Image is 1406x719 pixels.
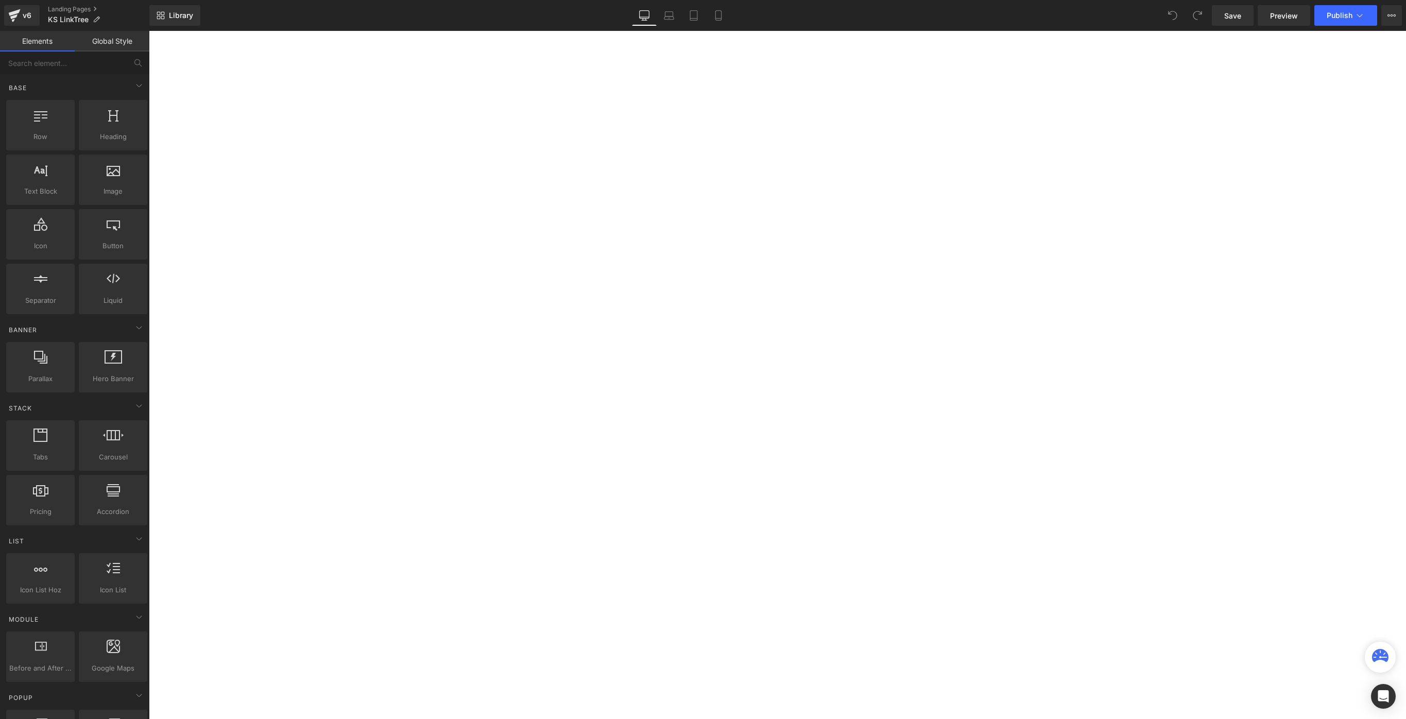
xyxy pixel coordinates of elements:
span: Liquid [82,295,144,306]
a: New Library [149,5,200,26]
a: Mobile [706,5,731,26]
span: Icon List Hoz [9,585,72,595]
span: KS LinkTree [48,15,89,24]
span: Popup [8,693,34,703]
span: Google Maps [82,663,144,674]
span: Publish [1327,11,1352,20]
span: Hero Banner [82,373,144,384]
span: Pricing [9,506,72,517]
span: Base [8,83,28,93]
a: Landing Pages [48,5,149,13]
div: Open Intercom Messenger [1371,684,1396,709]
span: Text Block [9,186,72,197]
span: Icon [9,241,72,251]
div: v6 [21,9,33,22]
span: Carousel [82,452,144,463]
span: Tabs [9,452,72,463]
span: Banner [8,325,38,335]
span: Row [9,131,72,142]
span: Icon List [82,585,144,595]
span: Separator [9,295,72,306]
span: Stack [8,403,33,413]
a: Laptop [657,5,681,26]
a: v6 [4,5,40,26]
button: More [1381,5,1402,26]
a: Global Style [75,31,149,52]
span: Library [169,11,193,20]
button: Undo [1162,5,1183,26]
button: Redo [1187,5,1208,26]
span: Preview [1270,10,1298,21]
span: List [8,536,25,546]
span: Before and After Images [9,663,72,674]
span: Heading [82,131,144,142]
span: Parallax [9,373,72,384]
a: Preview [1258,5,1310,26]
span: Image [82,186,144,197]
button: Publish [1314,5,1377,26]
span: Accordion [82,506,144,517]
span: Button [82,241,144,251]
a: Desktop [632,5,657,26]
span: Save [1224,10,1241,21]
span: Module [8,614,40,624]
a: Tablet [681,5,706,26]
